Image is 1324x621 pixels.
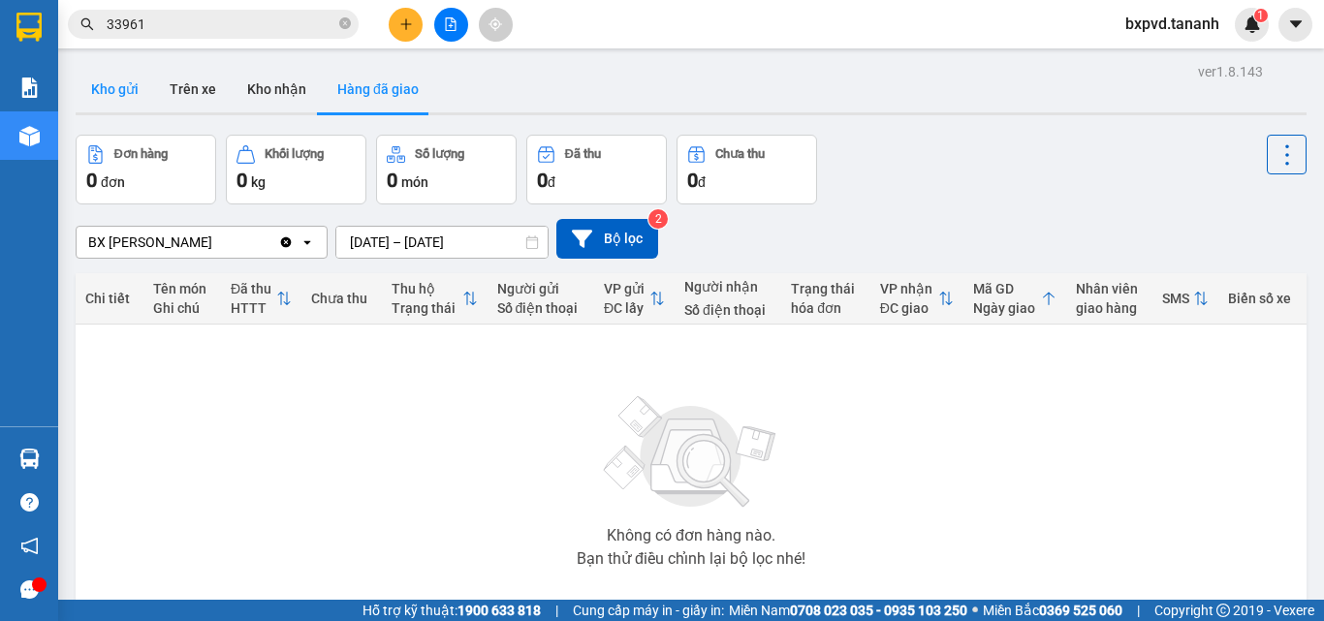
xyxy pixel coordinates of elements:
[1076,300,1143,316] div: giao hàng
[85,291,134,306] div: Chi tiết
[311,291,372,306] div: Chưa thu
[19,78,40,98] img: solution-icon
[537,169,548,192] span: 0
[497,281,584,296] div: Người gửi
[76,66,154,112] button: Kho gửi
[648,209,668,229] sup: 2
[339,17,351,29] span: close-circle
[382,273,488,325] th: Toggle SortBy
[114,147,168,161] div: Đơn hàng
[555,600,558,621] span: |
[729,600,967,621] span: Miền Nam
[880,281,938,296] div: VP nhận
[791,281,860,296] div: Trạng thái
[80,17,94,31] span: search
[221,273,301,325] th: Toggle SortBy
[387,169,397,192] span: 0
[594,273,675,325] th: Toggle SortBy
[278,234,294,250] svg: Clear value
[401,174,428,190] span: món
[489,17,502,31] span: aim
[1216,604,1230,617] span: copyright
[444,17,457,31] span: file-add
[214,233,216,252] input: Selected BX Phạm Văn Đồng.
[363,600,541,621] span: Hỗ trợ kỹ thuật:
[107,14,335,35] input: Tìm tên, số ĐT hoặc mã đơn
[389,8,423,42] button: plus
[415,147,464,161] div: Số lượng
[715,147,765,161] div: Chưa thu
[577,551,805,567] div: Bạn thử điều chỉnh lại bộ lọc nhé!
[76,135,216,204] button: Đơn hàng0đơn
[376,135,517,204] button: Số lượng0món
[1228,291,1297,306] div: Biển số xe
[20,580,39,599] span: message
[556,219,658,259] button: Bộ lọc
[16,13,42,42] img: logo-vxr
[231,300,276,316] div: HTTT
[231,281,276,296] div: Đã thu
[973,281,1041,296] div: Mã GD
[573,600,724,621] span: Cung cấp máy in - giấy in:
[604,281,649,296] div: VP gửi
[1152,273,1218,325] th: Toggle SortBy
[434,8,468,42] button: file-add
[154,66,232,112] button: Trên xe
[1254,9,1268,22] sup: 1
[880,300,938,316] div: ĐC giao
[1137,600,1140,621] span: |
[457,603,541,618] strong: 1900 633 818
[265,147,324,161] div: Khối lượng
[983,600,1122,621] span: Miền Bắc
[1278,8,1312,42] button: caret-down
[963,273,1066,325] th: Toggle SortBy
[232,66,322,112] button: Kho nhận
[251,174,266,190] span: kg
[299,234,315,250] svg: open
[20,537,39,555] span: notification
[526,135,667,204] button: Đã thu0đ
[687,169,698,192] span: 0
[88,233,212,252] div: BX [PERSON_NAME]
[392,281,462,296] div: Thu hộ
[336,227,548,258] input: Select a date range.
[339,16,351,34] span: close-circle
[1039,603,1122,618] strong: 0369 525 060
[607,528,775,543] div: Không có đơn hàng nào.
[479,8,513,42] button: aim
[399,17,413,31] span: plus
[153,300,211,316] div: Ghi chú
[972,606,978,614] span: ⚪️
[392,300,462,316] div: Trạng thái
[870,273,963,325] th: Toggle SortBy
[19,126,40,146] img: warehouse-icon
[973,300,1041,316] div: Ngày giao
[497,300,584,316] div: Số điện thoại
[1244,16,1261,33] img: icon-new-feature
[1257,9,1264,22] span: 1
[86,169,97,192] span: 0
[790,603,967,618] strong: 0708 023 035 - 0935 103 250
[677,135,817,204] button: Chưa thu0đ
[791,300,860,316] div: hóa đơn
[1076,281,1143,296] div: Nhân viên
[698,174,706,190] span: đ
[604,300,649,316] div: ĐC lấy
[322,66,434,112] button: Hàng đã giao
[1287,16,1305,33] span: caret-down
[226,135,366,204] button: Khối lượng0kg
[684,279,772,295] div: Người nhận
[684,302,772,318] div: Số điện thoại
[594,385,788,520] img: svg+xml;base64,PHN2ZyBjbGFzcz0ibGlzdC1wbHVnX19zdmciIHhtbG5zPSJodHRwOi8vd3d3LnczLm9yZy8yMDAwL3N2Zy...
[1198,61,1263,82] div: ver 1.8.143
[101,174,125,190] span: đơn
[19,449,40,469] img: warehouse-icon
[236,169,247,192] span: 0
[565,147,601,161] div: Đã thu
[20,493,39,512] span: question-circle
[548,174,555,190] span: đ
[1162,291,1193,306] div: SMS
[1110,12,1235,36] span: bxpvd.tananh
[153,281,211,296] div: Tên món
